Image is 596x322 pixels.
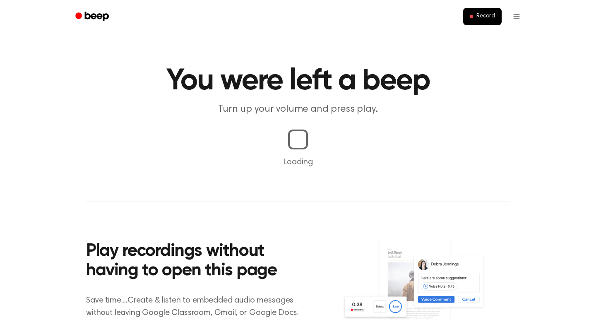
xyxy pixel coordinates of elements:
[476,13,495,20] span: Record
[86,294,309,319] p: Save time....Create & listen to embedded audio messages without leaving Google Classroom, Gmail, ...
[139,103,457,116] p: Turn up your volume and press play.
[463,8,502,25] button: Record
[86,242,309,281] h2: Play recordings without having to open this page
[507,7,526,26] button: Open menu
[70,9,116,25] a: Beep
[86,66,510,96] h1: You were left a beep
[10,156,586,168] p: Loading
